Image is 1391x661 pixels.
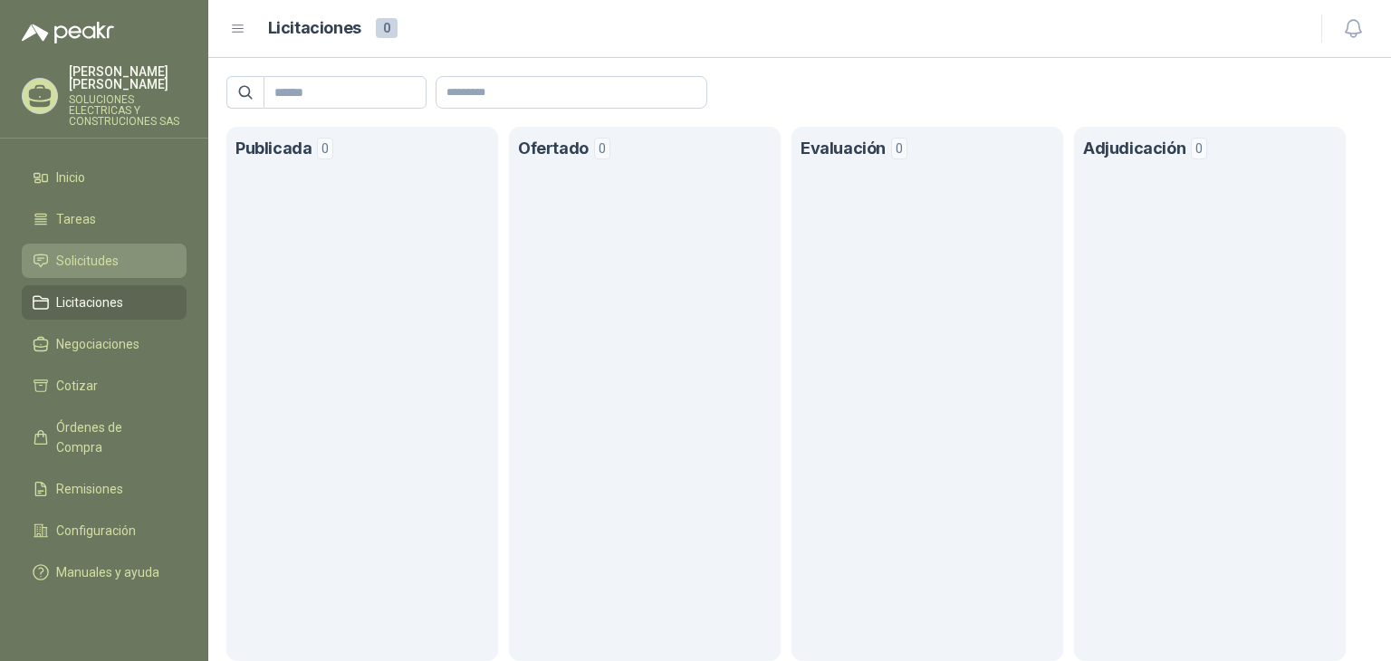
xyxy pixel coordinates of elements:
a: Manuales y ayuda [22,555,187,589]
span: Licitaciones [56,292,123,312]
span: Tareas [56,209,96,229]
a: Cotizar [22,369,187,403]
a: Órdenes de Compra [22,410,187,465]
span: 0 [376,18,398,38]
h1: Ofertado [518,136,589,162]
a: Inicio [22,160,187,195]
span: Negociaciones [56,334,139,354]
span: 0 [317,138,333,159]
a: Tareas [22,202,187,236]
a: Remisiones [22,472,187,506]
h1: Licitaciones [268,15,361,42]
span: 0 [594,138,610,159]
span: Órdenes de Compra [56,417,169,457]
span: Configuración [56,521,136,541]
p: [PERSON_NAME] [PERSON_NAME] [69,65,187,91]
span: Cotizar [56,376,98,396]
a: Solicitudes [22,244,187,278]
a: Negociaciones [22,327,187,361]
p: SOLUCIONES ELECTRICAS Y CONSTRUCIONES SAS [69,94,187,127]
a: Configuración [22,513,187,548]
img: Logo peakr [22,22,114,43]
a: Licitaciones [22,285,187,320]
h1: Adjudicación [1083,136,1185,162]
span: 0 [891,138,907,159]
span: Inicio [56,168,85,187]
h1: Evaluación [801,136,886,162]
span: Manuales y ayuda [56,562,159,582]
span: 0 [1191,138,1207,159]
span: Remisiones [56,479,123,499]
h1: Publicada [235,136,312,162]
span: Solicitudes [56,251,119,271]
